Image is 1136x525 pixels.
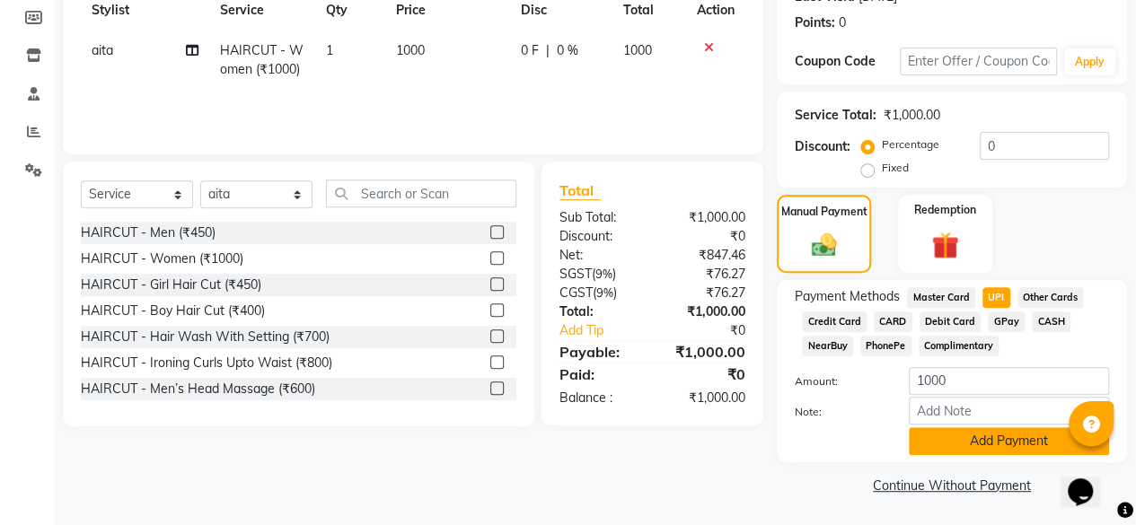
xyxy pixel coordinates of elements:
div: ₹0 [652,363,759,385]
div: Points: [795,13,835,32]
label: Amount: [781,373,895,389]
span: Debit Card [920,311,982,332]
div: ₹1,000.00 [652,389,759,407]
span: CGST [559,284,593,301]
div: Coupon Code [795,52,900,71]
input: Add Note [909,397,1109,424]
div: HAIRCUT - Women (₹1000) [81,249,243,268]
div: Discount: [795,137,850,156]
div: Sub Total: [546,208,653,227]
span: Payment Methods [795,287,900,306]
span: GPay [988,311,1025,332]
div: Service Total: [795,106,876,125]
span: Total [559,181,601,200]
span: 1000 [396,42,425,58]
a: Continue Without Payment [780,477,1123,495]
div: HAIRCUT - Ironing Curls Upto Waist (₹800) [81,354,332,372]
span: HAIRCUT - Women (₹1000) [220,42,304,77]
div: HAIRCUT - Men (₹450) [81,223,216,242]
div: Discount: [546,227,653,246]
div: Paid: [546,363,653,385]
div: Balance : [546,389,653,407]
span: NearBuy [802,336,853,356]
span: Complimentary [919,336,1000,356]
label: Fixed [882,160,909,176]
div: Payable: [546,341,653,363]
iframe: chat widget [1061,453,1118,507]
div: 0 [839,13,846,32]
label: Note: [781,404,895,420]
span: Credit Card [802,311,867,332]
div: ( ) [546,265,653,284]
span: UPI [982,287,1010,308]
span: Master Card [907,287,975,308]
div: ₹0 [652,227,759,246]
div: ₹1,000.00 [652,302,759,321]
a: Add Tip [546,321,670,340]
button: Apply [1064,48,1115,75]
span: 0 % [557,41,578,60]
div: HAIRCUT - Boy Hair Cut (₹400) [81,302,265,320]
div: ₹0 [670,321,759,340]
div: ₹1,000.00 [884,106,940,125]
div: ₹76.27 [652,284,759,302]
span: Other Cards [1017,287,1084,308]
label: Manual Payment [781,204,867,220]
span: SGST [559,266,592,282]
img: _cash.svg [804,231,845,259]
div: ₹847.46 [652,246,759,265]
span: 9% [595,267,612,281]
span: | [546,41,550,60]
input: Search or Scan [326,179,516,207]
label: Percentage [882,136,939,153]
div: HAIRCUT - Men’s Head Massage (₹600) [81,380,315,398]
div: ( ) [546,284,653,302]
div: HAIRCUT - Girl Hair Cut (₹450) [81,276,261,294]
button: Add Payment [909,427,1109,455]
span: 9% [596,285,613,300]
span: PhonePe [860,336,911,356]
img: _gift.svg [923,229,967,262]
span: CARD [874,311,912,332]
span: CASH [1032,311,1070,332]
label: Redemption [914,202,976,218]
div: Net: [546,246,653,265]
span: 0 F [521,41,539,60]
span: 1 [326,42,333,58]
div: ₹1,000.00 [652,208,759,227]
input: Amount [909,367,1109,395]
div: ₹1,000.00 [652,341,759,363]
input: Enter Offer / Coupon Code [900,48,1057,75]
div: Total: [546,302,653,321]
div: ₹76.27 [652,265,759,284]
span: aita [92,42,113,58]
span: 1000 [623,42,652,58]
div: HAIRCUT - Hair Wash With Setting (₹700) [81,328,330,346]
